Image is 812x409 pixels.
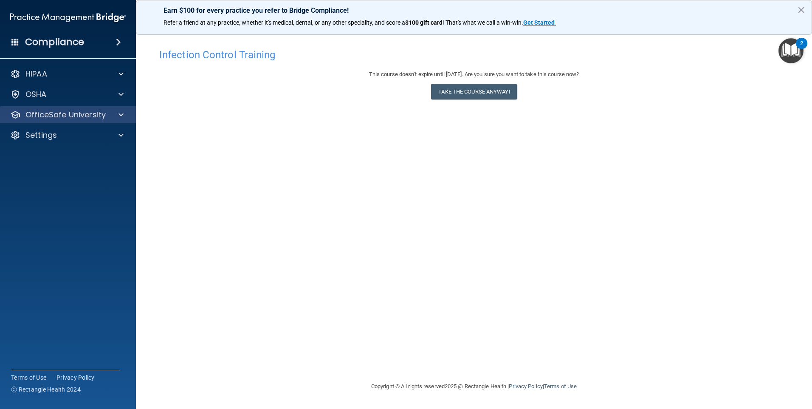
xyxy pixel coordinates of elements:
[25,69,47,79] p: HIPAA
[523,19,555,26] strong: Get Started
[11,373,46,382] a: Terms of Use
[523,19,556,26] a: Get Started
[164,19,405,26] span: Refer a friend at any practice, whether it's medical, dental, or any other speciality, and score a
[10,69,124,79] a: HIPAA
[159,69,789,80] div: This course doesn’t expire until [DATE]. Are you sure you want to take this course now?
[544,383,577,389] a: Terms of Use
[25,110,106,120] p: OfficeSafe University
[443,19,523,26] span: ! That's what we call a win-win.
[319,373,629,400] div: Copyright © All rights reserved 2025 @ Rectangle Health | |
[509,383,542,389] a: Privacy Policy
[25,89,47,99] p: OSHA
[25,36,84,48] h4: Compliance
[797,3,805,17] button: Close
[164,6,784,14] p: Earn $100 for every practice you refer to Bridge Compliance!
[10,110,124,120] a: OfficeSafe University
[431,84,516,99] button: Take the course anyway!
[25,130,57,140] p: Settings
[405,19,443,26] strong: $100 gift card
[10,89,124,99] a: OSHA
[10,130,124,140] a: Settings
[159,49,789,60] h4: Infection Control Training
[800,43,803,54] div: 2
[778,38,804,63] button: Open Resource Center, 2 new notifications
[10,9,126,26] img: PMB logo
[56,373,95,382] a: Privacy Policy
[11,385,81,394] span: Ⓒ Rectangle Health 2024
